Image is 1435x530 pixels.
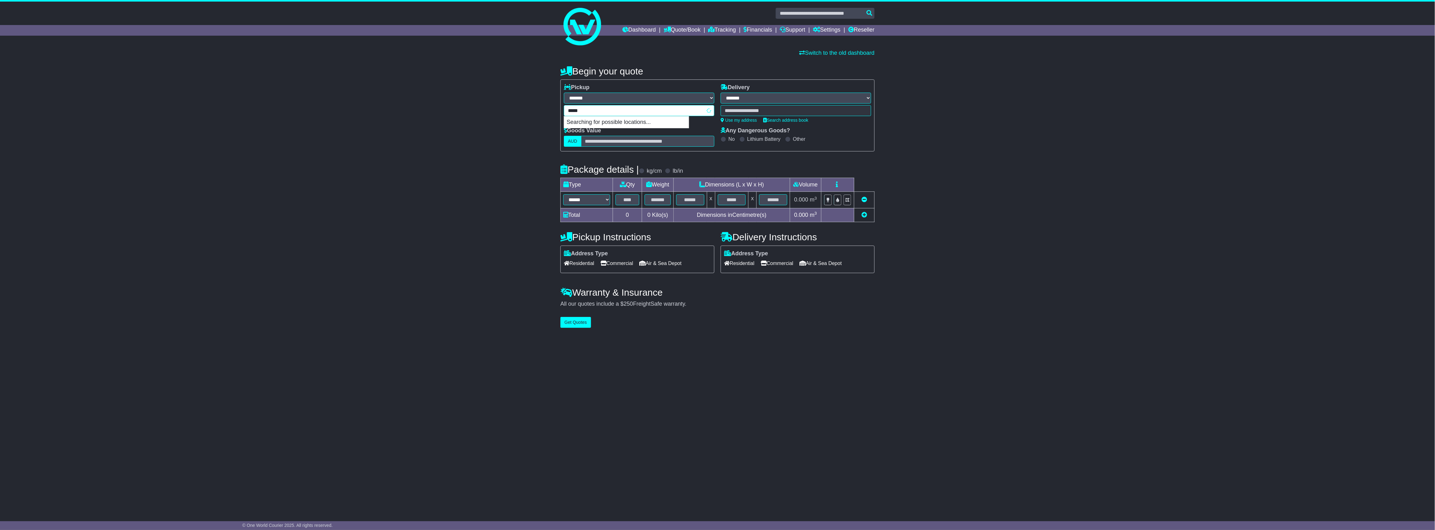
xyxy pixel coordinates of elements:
p: Searching for possible locations... [564,116,689,128]
span: 0 [647,212,651,218]
span: Air & Sea Depot [640,258,682,268]
a: Search address book [763,118,808,123]
a: Financials [744,25,772,36]
td: Volume [790,178,821,192]
h4: Delivery Instructions [721,232,875,242]
h4: Pickup Instructions [560,232,714,242]
a: Add new item [861,212,867,218]
a: Reseller [848,25,875,36]
td: Total [561,208,613,222]
td: 0 [613,208,642,222]
span: 0.000 [794,196,808,203]
typeahead: Please provide city [564,105,714,116]
label: Other [793,136,805,142]
label: Address Type [724,250,768,257]
label: Goods Value [564,127,601,134]
label: Delivery [721,84,750,91]
sup: 3 [815,211,817,216]
span: 250 [624,301,633,307]
sup: 3 [815,196,817,201]
div: All our quotes include a $ FreightSafe warranty. [560,301,875,308]
a: Support [780,25,805,36]
td: Dimensions (L x W x H) [673,178,790,192]
a: Dashboard [622,25,656,36]
span: Residential [724,258,754,268]
span: m [810,196,817,203]
td: x [748,192,757,208]
label: AUD [564,136,581,147]
h4: Warranty & Insurance [560,287,875,298]
span: m [810,212,817,218]
label: No [728,136,735,142]
span: 0.000 [794,212,808,218]
label: Pickup [564,84,590,91]
a: Settings [813,25,840,36]
span: © One World Courier 2025. All rights reserved. [242,523,333,528]
span: Air & Sea Depot [800,258,842,268]
h4: Package details | [560,164,639,175]
span: Residential [564,258,594,268]
td: Weight [642,178,674,192]
label: Any Dangerous Goods? [721,127,790,134]
td: Dimensions in Centimetre(s) [673,208,790,222]
label: Lithium Battery [747,136,781,142]
a: Remove this item [861,196,867,203]
h4: Begin your quote [560,66,875,76]
label: Address Type [564,250,608,257]
td: Kilo(s) [642,208,674,222]
button: Get Quotes [560,317,591,328]
span: Commercial [761,258,793,268]
a: Switch to the old dashboard [799,50,875,56]
label: kg/cm [647,168,662,175]
td: Qty [613,178,642,192]
span: Commercial [600,258,633,268]
td: Type [561,178,613,192]
a: Tracking [708,25,736,36]
label: lb/in [673,168,683,175]
a: Quote/Book [664,25,701,36]
a: Use my address [721,118,757,123]
td: x [707,192,715,208]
